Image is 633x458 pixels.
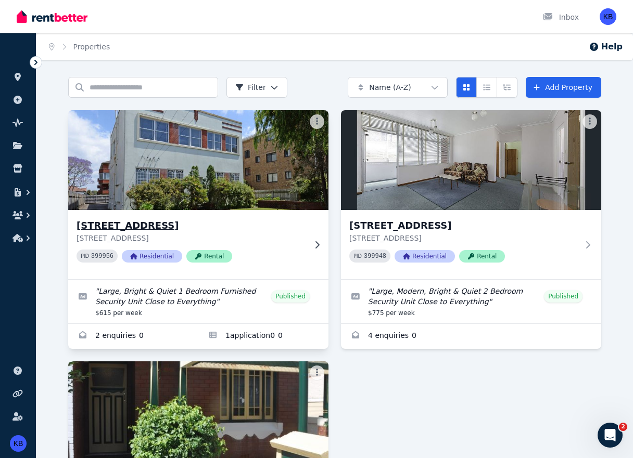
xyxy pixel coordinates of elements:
[600,8,616,25] img: Kevin Bock
[459,250,505,263] span: Rental
[589,41,623,53] button: Help
[619,423,627,431] span: 2
[17,9,87,24] img: RentBetter
[62,108,335,213] img: 1/4 Botany St, Randwick
[395,250,455,263] span: Residential
[348,77,448,98] button: Name (A-Z)
[68,324,198,349] a: Enquiries for 1/4 Botany St, Randwick
[456,77,517,98] div: View options
[73,43,110,51] a: Properties
[198,324,328,349] a: Applications for 1/4 Botany St, Randwick
[349,233,578,243] p: [STREET_ADDRESS]
[310,114,324,129] button: More options
[349,218,578,233] h3: [STREET_ADDRESS]
[235,82,266,93] span: Filter
[542,12,579,22] div: Inbox
[476,77,497,98] button: Compact list view
[353,253,362,259] small: PID
[341,110,601,210] img: 9/4 Botany St, Randwick
[310,365,324,380] button: More options
[36,33,122,60] nav: Breadcrumb
[186,250,232,263] span: Rental
[68,110,328,279] a: 1/4 Botany St, Randwick[STREET_ADDRESS][STREET_ADDRESS]PID 399956ResidentialRental
[341,324,601,349] a: Enquiries for 9/4 Botany St, Randwick
[341,280,601,323] a: Edit listing: Large, Modern, Bright & Quiet 2 Bedroom Security Unit Close to Everything
[77,218,306,233] h3: [STREET_ADDRESS]
[598,423,623,448] iframe: Intercom live chat
[456,77,477,98] button: Card view
[341,110,601,279] a: 9/4 Botany St, Randwick[STREET_ADDRESS][STREET_ADDRESS]PID 399948ResidentialRental
[122,250,182,263] span: Residential
[583,114,597,129] button: More options
[497,77,517,98] button: Expanded list view
[369,82,411,93] span: Name (A-Z)
[10,435,27,452] img: Kevin Bock
[77,233,306,243] p: [STREET_ADDRESS]
[226,77,287,98] button: Filter
[364,253,386,260] code: 399948
[81,253,89,259] small: PID
[68,280,328,323] a: Edit listing: Large, Bright & Quiet 1 Bedroom Furnished Security Unit Close to Everything
[526,77,601,98] a: Add Property
[91,253,113,260] code: 399956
